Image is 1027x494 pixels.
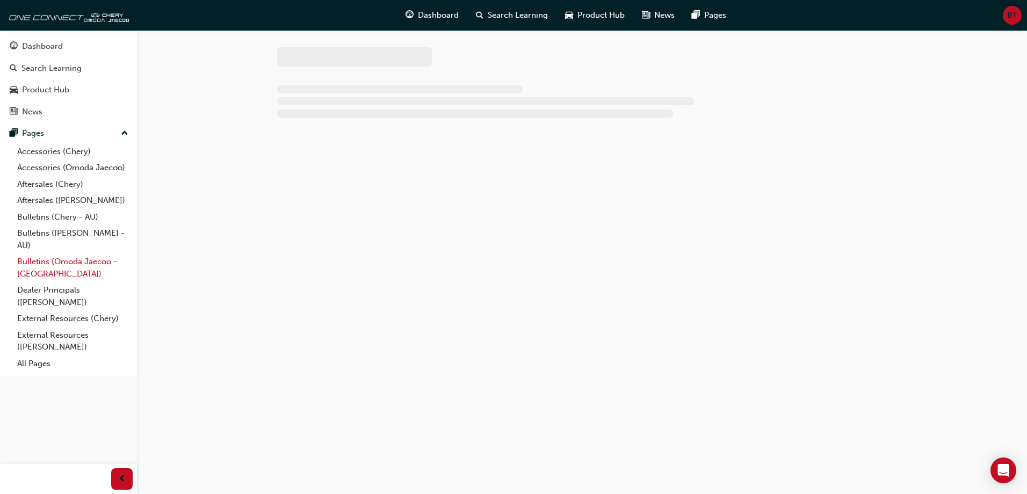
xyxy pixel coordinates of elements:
[121,127,128,141] span: up-icon
[4,123,133,143] button: Pages
[4,102,133,122] a: News
[10,85,18,95] span: car-icon
[488,9,548,21] span: Search Learning
[13,159,133,176] a: Accessories (Omoda Jaecoo)
[418,9,459,21] span: Dashboard
[1003,6,1022,25] button: BT
[13,225,133,253] a: Bulletins ([PERSON_NAME] - AU)
[683,4,735,26] a: pages-iconPages
[4,37,133,56] a: Dashboard
[476,9,483,22] span: search-icon
[704,9,726,21] span: Pages
[13,282,133,310] a: Dealer Principals ([PERSON_NAME])
[1007,9,1017,21] span: BT
[4,80,133,100] a: Product Hub
[13,327,133,355] a: External Resources ([PERSON_NAME])
[10,64,17,74] span: search-icon
[22,84,69,96] div: Product Hub
[118,473,126,486] span: prev-icon
[13,143,133,160] a: Accessories (Chery)
[22,127,44,140] div: Pages
[397,4,467,26] a: guage-iconDashboard
[22,40,63,53] div: Dashboard
[406,9,414,22] span: guage-icon
[10,129,18,139] span: pages-icon
[13,355,133,372] a: All Pages
[577,9,625,21] span: Product Hub
[467,4,556,26] a: search-iconSearch Learning
[4,59,133,78] a: Search Learning
[654,9,675,21] span: News
[5,4,129,26] img: oneconnect
[692,9,700,22] span: pages-icon
[13,192,133,209] a: Aftersales ([PERSON_NAME])
[10,42,18,52] span: guage-icon
[4,34,133,123] button: DashboardSearch LearningProduct HubNews
[990,457,1016,483] div: Open Intercom Messenger
[642,9,650,22] span: news-icon
[556,4,633,26] a: car-iconProduct Hub
[13,253,133,282] a: Bulletins (Omoda Jaecoo - [GEOGRAPHIC_DATA])
[13,176,133,193] a: Aftersales (Chery)
[21,62,82,75] div: Search Learning
[633,4,683,26] a: news-iconNews
[13,209,133,226] a: Bulletins (Chery - AU)
[22,106,42,118] div: News
[13,310,133,327] a: External Resources (Chery)
[10,107,18,117] span: news-icon
[565,9,573,22] span: car-icon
